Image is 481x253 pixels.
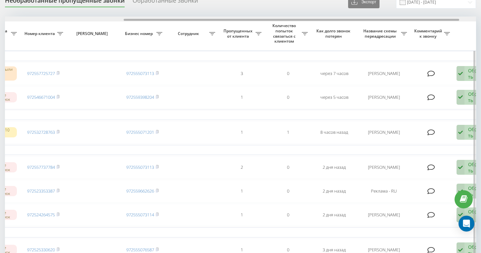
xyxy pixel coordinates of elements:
[169,31,209,36] span: Сотрудник
[126,164,154,170] a: 972555073113
[265,86,311,109] td: 0
[23,31,57,36] span: Номер клиента
[357,204,410,226] td: [PERSON_NAME]
[27,247,55,253] a: 972525330620
[265,204,311,226] td: 0
[126,247,154,253] a: 972555076587
[27,212,55,218] a: 972524264575
[357,121,410,144] td: [PERSON_NAME]
[219,156,265,179] td: 2
[357,86,410,109] td: [PERSON_NAME]
[72,31,114,36] span: [PERSON_NAME]
[219,180,265,202] td: 1
[311,121,357,144] td: 8 часов назад
[311,156,357,179] td: 2 дня назад
[126,129,154,135] a: 972555071201
[265,121,311,144] td: 1
[27,129,55,135] a: 972532728763
[316,28,352,39] span: Как долго звонок потерян
[126,212,154,218] a: 972555073114
[219,86,265,109] td: 1
[219,204,265,226] td: 1
[357,156,410,179] td: [PERSON_NAME]
[27,94,55,100] a: 972546671004
[265,156,311,179] td: 0
[311,204,357,226] td: 2 дня назад
[265,180,311,202] td: 0
[126,188,154,194] a: 972559662626
[27,70,55,76] a: 972557725727
[126,94,154,100] a: 972559398204
[357,62,410,85] td: [PERSON_NAME]
[311,62,357,85] td: через 7 часов
[361,28,401,39] span: Название схемы переадресации
[265,62,311,85] td: 0
[311,86,357,109] td: через 5 часов
[357,180,410,202] td: Реклама - RU
[414,28,444,39] span: Комментарий к звонку
[459,216,474,232] div: Open Intercom Messenger
[311,180,357,202] td: 2 дня назад
[126,70,154,76] a: 972555073113
[268,23,302,44] span: Количество попыток связаться с клиентом
[27,188,55,194] a: 972523353387
[27,164,55,170] a: 972557737784
[219,121,265,144] td: 1
[123,31,156,36] span: Бизнес номер
[219,62,265,85] td: 3
[222,28,256,39] span: Пропущенных от клиента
